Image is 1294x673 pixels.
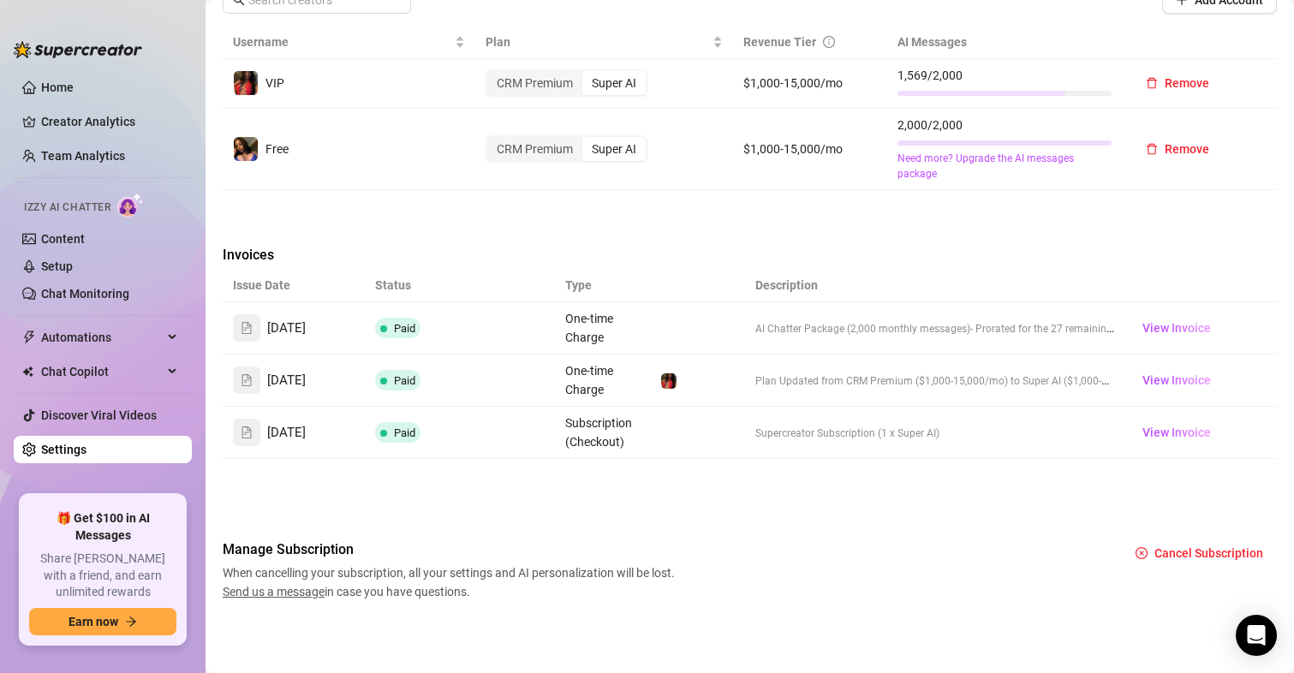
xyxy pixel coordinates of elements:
[1136,370,1218,390] a: View Invoice
[897,66,1112,85] span: 1,569 / 2,000
[234,137,258,161] img: Free
[365,269,555,302] th: Status
[733,109,886,191] td: $1,000-15,000/mo
[22,331,36,344] span: thunderbolt
[897,116,1112,134] span: 2,000 / 2,000
[1122,539,1277,567] button: Cancel Subscription
[555,269,650,302] th: Type
[1132,69,1223,97] button: Remove
[394,426,415,439] span: Paid
[582,71,646,95] div: Super AI
[487,137,582,161] div: CRM Premium
[1136,318,1218,338] a: View Invoice
[22,366,33,378] img: Chat Copilot
[487,71,582,95] div: CRM Premium
[582,137,646,161] div: Super AI
[41,408,157,422] a: Discover Viral Videos
[1142,371,1211,390] span: View Invoice
[1165,142,1209,156] span: Remove
[125,616,137,628] span: arrow-right
[486,69,647,97] div: segmented control
[41,149,125,163] a: Team Analytics
[41,358,163,385] span: Chat Copilot
[565,312,613,344] span: One-time Charge
[241,374,253,386] span: file-text
[1154,546,1263,560] span: Cancel Subscription
[267,371,306,391] span: [DATE]
[24,200,110,216] span: Izzy AI Chatter
[897,151,1112,183] a: Need more? Upgrade the AI messages package
[755,373,1226,387] span: Plan Updated from CRM Premium ($1,000-15,000/mo) to Super AI ($1,000-15,000/mo) (@yoshicakes)
[743,35,816,49] span: Revenue Tier
[1142,423,1211,442] span: View Invoice
[394,322,415,335] span: Paid
[565,364,613,396] span: One-time Charge
[1136,422,1218,443] a: View Invoice
[745,269,1125,302] th: Description
[241,426,253,438] span: file-text
[755,323,970,335] span: AI Chatter Package (2,000 monthly messages)
[29,551,176,601] span: Share [PERSON_NAME] with a friend, and earn unlimited rewards
[823,36,835,48] span: info-circle
[475,26,734,59] th: Plan
[486,135,647,163] div: segmented control
[117,193,144,217] img: AI Chatter
[223,269,365,302] th: Issue Date
[565,416,632,449] span: Subscription (Checkout)
[1165,76,1209,90] span: Remove
[486,33,710,51] span: Plan
[14,41,142,58] img: logo-BBDzfeDw.svg
[1236,615,1277,656] div: Open Intercom Messenger
[29,608,176,635] button: Earn nowarrow-right
[41,108,178,135] a: Creator Analytics
[223,539,680,560] span: Manage Subscription
[265,142,289,156] span: Free
[661,373,677,389] img: VIP
[234,71,258,95] img: VIP
[755,427,939,439] span: Supercreator Subscription (1 x Super AI)
[267,319,306,339] span: [DATE]
[733,59,886,109] td: $1,000-15,000/mo
[41,232,85,246] a: Content
[887,26,1122,59] th: AI Messages
[1146,77,1158,89] span: delete
[223,26,475,59] th: Username
[69,615,118,628] span: Earn now
[41,259,73,273] a: Setup
[41,80,74,94] a: Home
[267,423,306,444] span: [DATE]
[241,322,253,334] span: file-text
[1142,319,1211,337] span: View Invoice
[1132,135,1223,163] button: Remove
[233,33,451,51] span: Username
[223,585,325,599] span: Send us a message
[41,287,129,301] a: Chat Monitoring
[223,563,680,601] span: When cancelling your subscription, all your settings and AI personalization will be lost. in case...
[265,76,284,90] span: VIP
[29,510,176,544] span: 🎁 Get $100 in AI Messages
[1136,547,1148,559] span: close-circle
[1146,143,1158,155] span: delete
[41,443,86,456] a: Settings
[41,324,163,351] span: Automations
[394,374,415,387] span: Paid
[223,245,510,265] span: Invoices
